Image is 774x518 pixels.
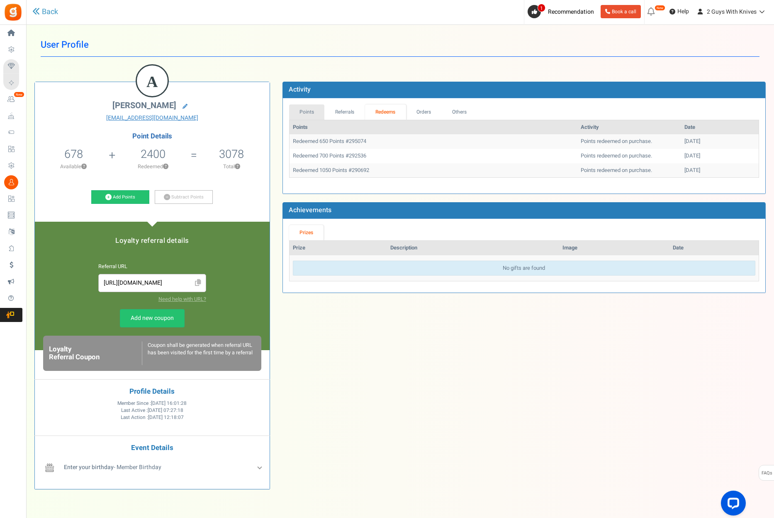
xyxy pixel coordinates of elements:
[117,163,190,170] p: Redeemed
[681,163,759,178] td: [DATE]
[81,164,87,169] button: ?
[98,264,206,270] h6: Referral URL
[121,407,183,414] span: Last Active :
[64,463,114,472] b: Enter your birthday
[559,241,669,255] th: Image
[441,104,477,120] a: Others
[198,163,265,170] p: Total
[64,146,83,162] span: 678
[289,225,324,240] a: Prizes
[681,120,759,135] th: Date
[141,148,166,160] h5: 2400
[41,388,263,396] h4: Profile Details
[41,114,263,122] a: [EMAIL_ADDRESS][DOMAIN_NAME]
[290,134,577,149] td: Redeemed 650 Points #295074
[289,85,311,94] b: Activity
[577,149,681,163] td: Points redeemed on purchase.
[577,134,681,149] td: Points redeemed on purchase.
[290,241,387,255] th: Prize
[387,241,559,255] th: Description
[406,104,442,120] a: Orders
[681,134,759,149] td: [DATE]
[120,309,185,327] a: Add new coupon
[290,163,577,178] td: Redeemed 1050 Points #290692
[666,5,692,18] a: Help
[290,149,577,163] td: Redeemed 700 Points #292536
[163,164,168,169] button: ?
[137,65,168,98] figcaption: A
[577,163,681,178] td: Points redeemed on purchase.
[49,346,142,361] h6: Loyalty Referral Coupon
[35,133,270,140] h4: Point Details
[365,104,406,120] a: Redeems
[707,7,757,16] span: 2 Guys With Knives
[235,164,240,169] button: ?
[14,92,24,97] em: New
[91,190,149,204] a: Add Points
[3,92,22,107] a: New
[528,5,597,18] a: 1 Recommendation
[601,5,641,18] a: Book a call
[121,414,184,421] span: Last Action :
[655,5,665,11] em: New
[41,444,263,452] h4: Event Details
[155,190,213,204] a: Subtract Points
[290,120,577,135] th: Points
[64,463,161,472] span: - Member Birthday
[112,99,176,111] span: [PERSON_NAME]
[151,400,187,407] span: [DATE] 16:01:28
[39,163,108,170] p: Available
[577,120,681,135] th: Activity
[148,414,184,421] span: [DATE] 12:18:07
[219,148,244,160] h5: 3078
[4,3,22,22] img: Gratisfaction
[761,465,772,481] span: FAQs
[41,33,759,57] h1: User Profile
[43,237,261,244] h5: Loyalty referral details
[192,276,205,290] span: Click to Copy
[548,7,594,16] span: Recommendation
[158,295,206,303] a: Need help with URL?
[538,4,545,12] span: 1
[675,7,689,16] span: Help
[117,400,187,407] span: Member Since :
[681,149,759,163] td: [DATE]
[289,205,331,215] b: Achievements
[142,341,256,365] div: Coupon shall be generated when referral URL has been visited for the first time by a referral
[289,104,325,120] a: Points
[669,241,759,255] th: Date
[324,104,365,120] a: Referrals
[148,407,183,414] span: [DATE] 07:27:18
[293,261,755,276] div: No gifts are found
